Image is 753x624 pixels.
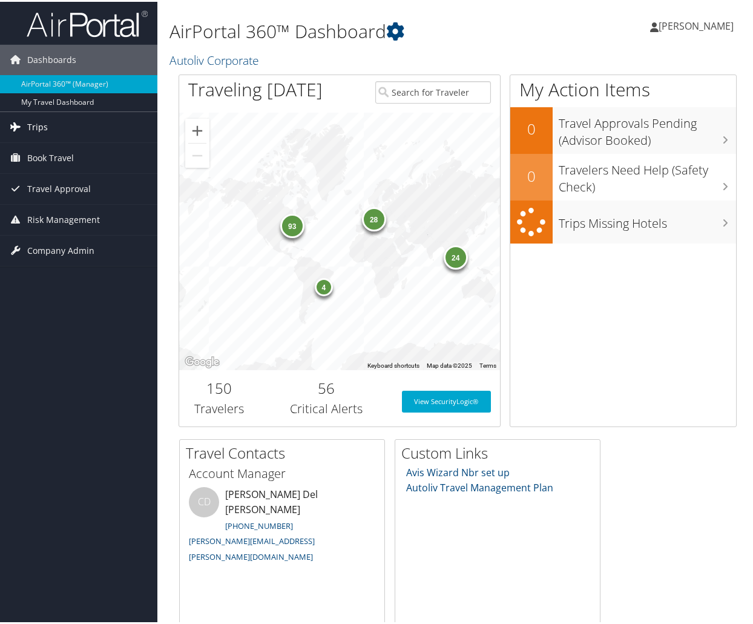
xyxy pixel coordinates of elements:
h3: Travelers Need Help (Safety Check) [559,154,736,194]
h3: Trips Missing Hotels [559,207,736,230]
h2: 150 [188,376,250,397]
button: Zoom in [185,117,209,141]
a: Trips Missing Hotels [510,199,736,242]
span: Map data ©2025 [427,360,472,367]
a: [PERSON_NAME][EMAIL_ADDRESS][PERSON_NAME][DOMAIN_NAME] [189,534,315,560]
span: Risk Management [27,203,100,233]
h1: Traveling [DATE] [188,75,323,101]
h1: AirPortal 360™ Dashboard [169,17,554,42]
span: Book Travel [27,141,74,171]
div: 93 [280,213,304,237]
h1: My Action Items [510,75,736,101]
img: airportal-logo.png [27,8,148,36]
div: CD [189,485,219,516]
button: Keyboard shortcuts [367,360,419,368]
a: Terms (opens in new tab) [479,360,496,367]
div: 4 [315,277,333,295]
a: [PHONE_NUMBER] [225,519,293,529]
a: Autoliv Corporate [169,50,262,67]
a: View SecurityLogic® [402,389,491,411]
button: Zoom out [185,142,209,166]
div: 28 [361,205,386,230]
h2: 0 [510,117,553,138]
h2: 0 [510,164,553,185]
span: Travel Approval [27,172,91,202]
h3: Travel Approvals Pending (Advisor Booked) [559,107,736,147]
span: Trips [27,110,48,141]
a: 0Travelers Need Help (Safety Check) [510,152,736,199]
img: Google [182,353,222,368]
a: Autoliv Travel Management Plan [406,479,553,493]
span: [PERSON_NAME] [659,18,734,31]
div: 24 [443,244,467,268]
h3: Critical Alerts [268,399,384,416]
input: Search for Traveler [375,79,491,102]
a: Avis Wizard Nbr set up [406,464,510,477]
span: Dashboards [27,43,76,73]
h3: Travelers [188,399,250,416]
a: Open this area in Google Maps (opens a new window) [182,353,222,368]
li: [PERSON_NAME] Del [PERSON_NAME] [183,485,381,566]
a: [PERSON_NAME] [650,6,746,42]
h3: Account Manager [189,463,375,480]
h2: 56 [268,376,384,397]
span: Company Admin [27,234,94,264]
h2: Custom Links [401,441,600,462]
h2: Travel Contacts [186,441,384,462]
a: 0Travel Approvals Pending (Advisor Booked) [510,105,736,152]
